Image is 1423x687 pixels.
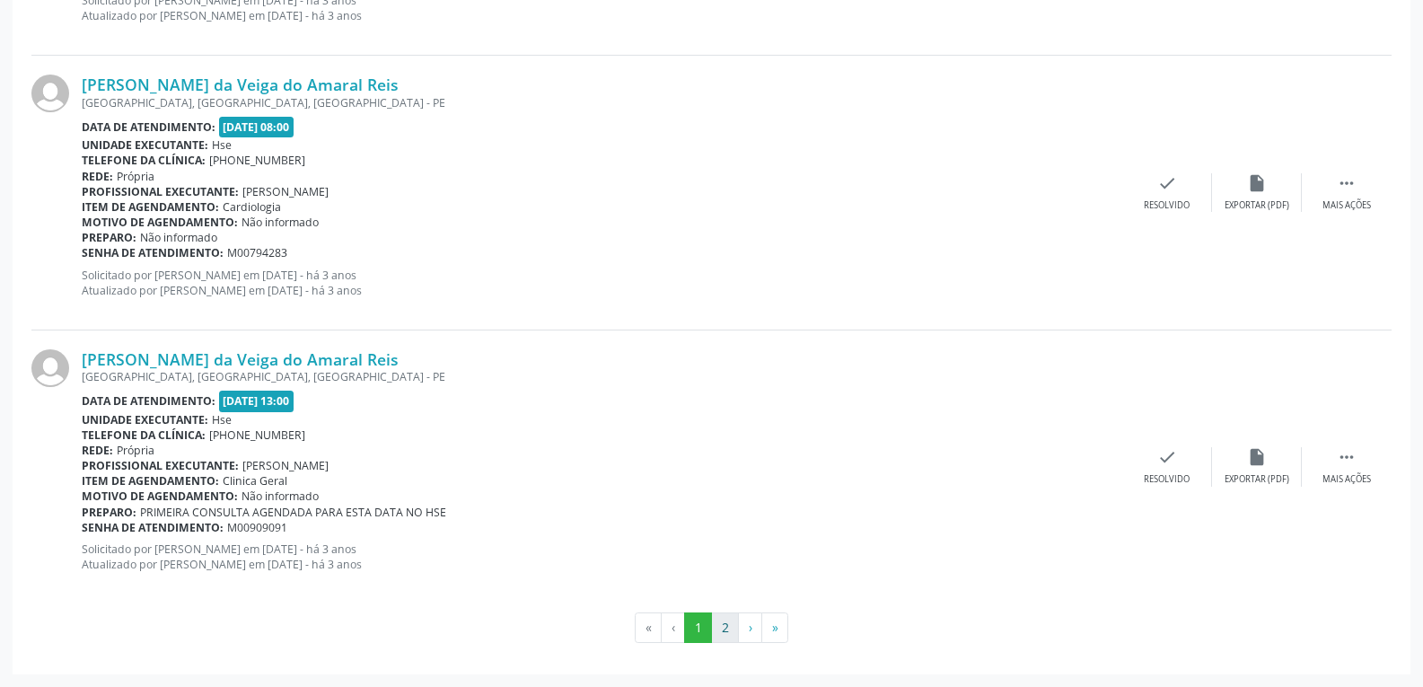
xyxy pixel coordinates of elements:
b: Data de atendimento: [82,393,215,409]
i:  [1337,447,1357,467]
span: M00909091 [227,520,287,535]
b: Motivo de agendamento: [82,489,238,504]
span: Clinica Geral [223,473,287,489]
b: Motivo de agendamento: [82,215,238,230]
a: [PERSON_NAME] da Veiga do Amaral Reis [82,75,399,94]
div: Mais ações [1322,473,1371,486]
span: PRIMEIRA CONSULTA AGENDADA PARA ESTA DATA NO HSE [140,505,446,520]
i: insert_drive_file [1247,173,1267,193]
b: Senha de atendimento: [82,245,224,260]
span: Própria [117,443,154,458]
b: Senha de atendimento: [82,520,224,535]
b: Telefone da clínica: [82,153,206,168]
div: Resolvido [1144,199,1190,212]
p: Solicitado por [PERSON_NAME] em [DATE] - há 3 anos Atualizado por [PERSON_NAME] em [DATE] - há 3 ... [82,268,1122,298]
div: Resolvido [1144,473,1190,486]
b: Unidade executante: [82,137,208,153]
button: Go to last page [761,612,788,643]
i: insert_drive_file [1247,447,1267,467]
span: Não informado [242,489,319,504]
span: [PHONE_NUMBER] [209,427,305,443]
span: Própria [117,169,154,184]
div: [GEOGRAPHIC_DATA], [GEOGRAPHIC_DATA], [GEOGRAPHIC_DATA] - PE [82,369,1122,384]
span: [DATE] 13:00 [219,391,294,411]
span: Cardiologia [223,199,281,215]
i: check [1157,173,1177,193]
div: Exportar (PDF) [1225,199,1289,212]
span: Não informado [242,215,319,230]
span: Hse [212,412,232,427]
b: Rede: [82,169,113,184]
b: Preparo: [82,230,136,245]
b: Profissional executante: [82,184,239,199]
span: Não informado [140,230,217,245]
button: Go to page 2 [711,612,739,643]
b: Preparo: [82,505,136,520]
span: Hse [212,137,232,153]
b: Unidade executante: [82,412,208,427]
a: [PERSON_NAME] da Veiga do Amaral Reis [82,349,399,369]
button: Go to page 1 [684,612,712,643]
span: [PERSON_NAME] [242,458,329,473]
p: Solicitado por [PERSON_NAME] em [DATE] - há 3 anos Atualizado por [PERSON_NAME] em [DATE] - há 3 ... [82,542,1122,572]
b: Telefone da clínica: [82,427,206,443]
img: img [31,75,69,112]
b: Item de agendamento: [82,199,219,215]
span: M00794283 [227,245,287,260]
i: check [1157,447,1177,467]
button: Go to next page [738,612,762,643]
b: Item de agendamento: [82,473,219,489]
b: Profissional executante: [82,458,239,473]
span: [PERSON_NAME] [242,184,329,199]
div: Mais ações [1322,199,1371,212]
div: [GEOGRAPHIC_DATA], [GEOGRAPHIC_DATA], [GEOGRAPHIC_DATA] - PE [82,95,1122,110]
span: [PHONE_NUMBER] [209,153,305,168]
i:  [1337,173,1357,193]
img: img [31,349,69,387]
div: Exportar (PDF) [1225,473,1289,486]
span: [DATE] 08:00 [219,117,294,137]
b: Rede: [82,443,113,458]
b: Data de atendimento: [82,119,215,135]
ul: Pagination [31,612,1392,643]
